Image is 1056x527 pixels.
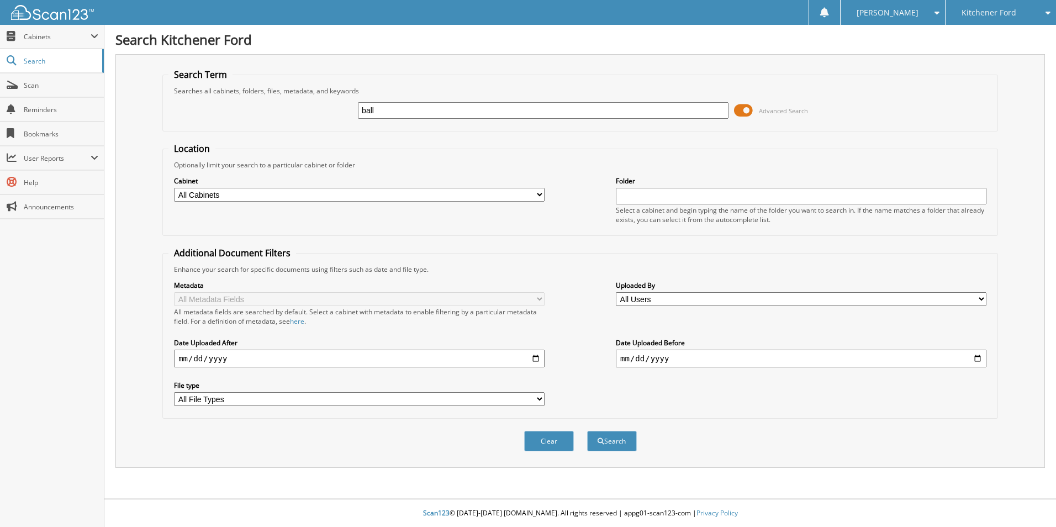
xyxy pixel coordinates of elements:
[174,381,545,390] label: File type
[168,265,992,274] div: Enhance your search for specific documents using filters such as date and file type.
[616,205,986,224] div: Select a cabinet and begin typing the name of the folder you want to search in. If the name match...
[24,105,98,114] span: Reminders
[696,508,738,518] a: Privacy Policy
[174,307,545,326] div: All metadata fields are searched by default. Select a cabinet with metadata to enable filtering b...
[587,431,637,451] button: Search
[174,176,545,186] label: Cabinet
[24,32,91,41] span: Cabinets
[857,9,918,16] span: [PERSON_NAME]
[115,30,1045,49] h1: Search Kitchener Ford
[759,107,808,115] span: Advanced Search
[24,178,98,187] span: Help
[11,5,94,20] img: scan123-logo-white.svg
[104,500,1056,527] div: © [DATE]-[DATE] [DOMAIN_NAME]. All rights reserved | appg01-scan123-com |
[174,350,545,367] input: start
[524,431,574,451] button: Clear
[1001,474,1056,527] iframe: Chat Widget
[24,202,98,212] span: Announcements
[24,56,97,66] span: Search
[423,508,450,518] span: Scan123
[962,9,1016,16] span: Kitchener Ford
[24,129,98,139] span: Bookmarks
[174,281,545,290] label: Metadata
[168,247,296,259] legend: Additional Document Filters
[168,143,215,155] legend: Location
[168,86,992,96] div: Searches all cabinets, folders, files, metadata, and keywords
[290,317,304,326] a: here
[616,338,986,347] label: Date Uploaded Before
[168,160,992,170] div: Optionally limit your search to a particular cabinet or folder
[168,68,233,81] legend: Search Term
[616,176,986,186] label: Folder
[24,81,98,90] span: Scan
[616,281,986,290] label: Uploaded By
[174,338,545,347] label: Date Uploaded After
[24,154,91,163] span: User Reports
[616,350,986,367] input: end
